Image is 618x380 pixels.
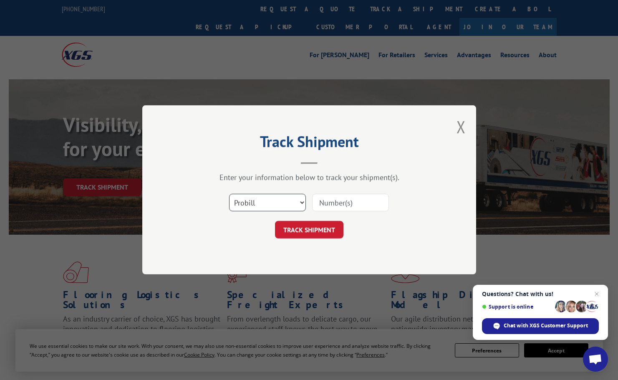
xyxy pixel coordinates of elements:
[482,291,599,297] span: Questions? Chat with us!
[592,289,602,299] span: Close chat
[184,136,434,152] h2: Track Shipment
[275,221,343,239] button: TRACK SHIPMENT
[583,347,608,372] div: Open chat
[184,173,434,182] div: Enter your information below to track your shipment(s).
[457,116,466,138] button: Close modal
[482,318,599,334] div: Chat with XGS Customer Support
[312,194,389,212] input: Number(s)
[482,304,552,310] span: Support is online
[504,322,588,329] span: Chat with XGS Customer Support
